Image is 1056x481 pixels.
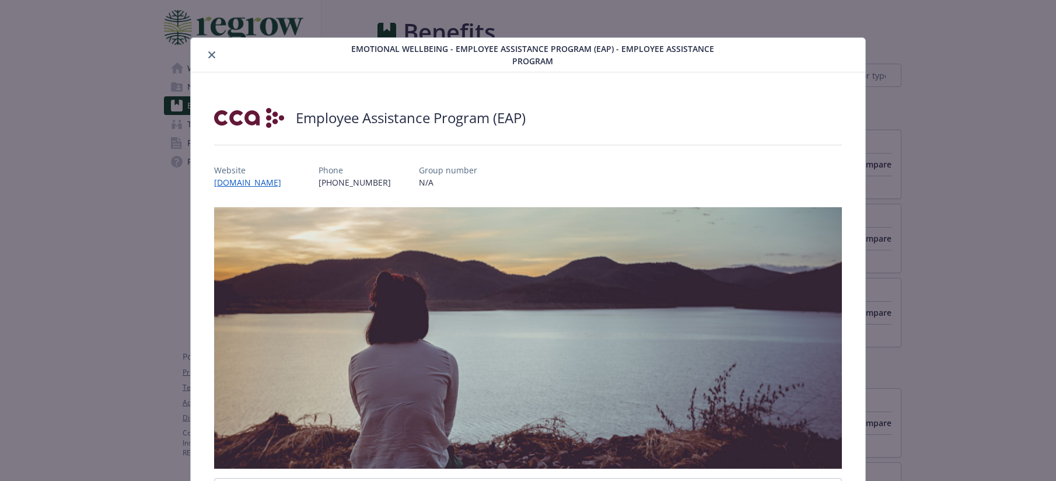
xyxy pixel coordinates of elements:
img: CCA, Inc. [214,100,284,135]
p: Phone [319,164,391,176]
h2: Employee Assistance Program (EAP) [296,108,526,128]
p: Group number [419,164,477,176]
a: [DOMAIN_NAME] [214,177,291,188]
p: [PHONE_NUMBER] [319,176,391,189]
span: Emotional Wellbeing - Employee Assistance Program (EAP) - Employee Assistance Program [333,43,732,67]
p: Website [214,164,291,176]
p: N/A [419,176,477,189]
img: banner [214,207,842,469]
button: close [205,48,219,62]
